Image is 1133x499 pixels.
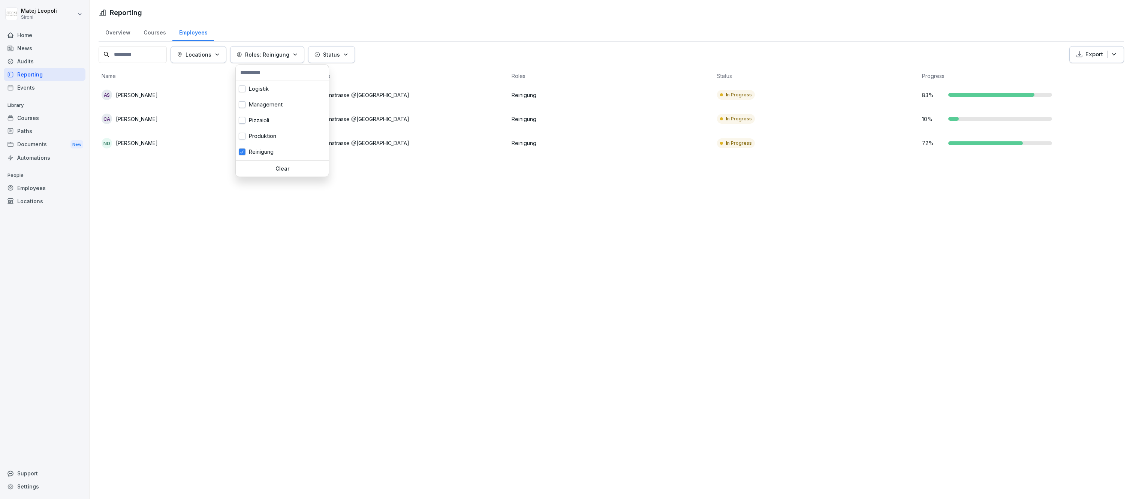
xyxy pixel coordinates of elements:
[236,112,329,128] div: Pizzaioli
[236,144,329,160] div: Reinigung
[239,165,326,172] p: Clear
[236,128,329,144] div: Produktion
[236,97,329,112] div: Management
[186,51,211,58] p: Locations
[236,160,329,175] div: Service
[323,51,340,58] p: Status
[245,51,289,58] p: Roles: Reinigung
[1085,50,1103,59] p: Export
[236,81,329,97] div: Logistik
